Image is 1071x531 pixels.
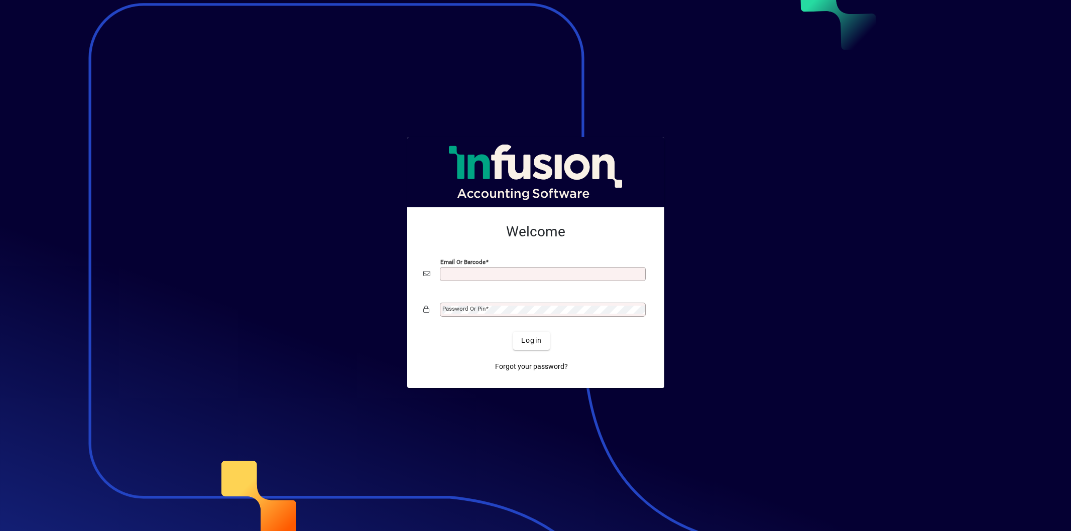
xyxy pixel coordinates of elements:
[440,258,486,265] mat-label: Email or Barcode
[513,332,550,350] button: Login
[491,358,572,376] a: Forgot your password?
[521,335,542,346] span: Login
[495,361,568,372] span: Forgot your password?
[442,305,486,312] mat-label: Password or Pin
[423,223,648,240] h2: Welcome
